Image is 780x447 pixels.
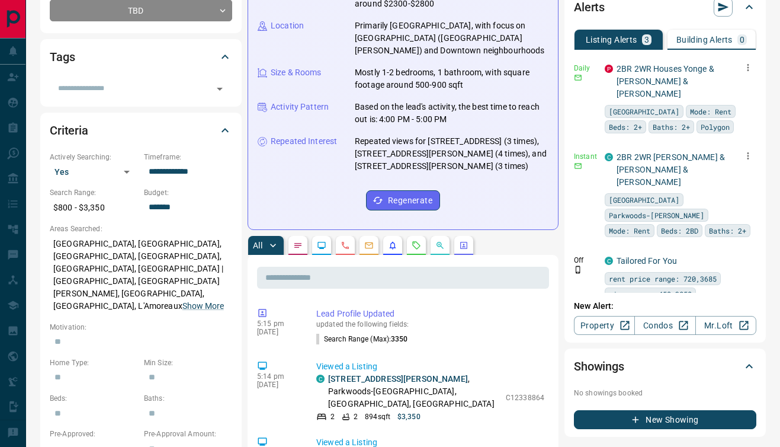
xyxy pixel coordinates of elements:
[701,121,730,133] span: Polygon
[50,152,138,162] p: Actively Searching:
[609,209,704,221] span: Parkwoods-[PERSON_NAME]
[355,66,548,91] p: Mostly 1-2 bedrooms, 1 bathroom, with square footage around 500-900 sqft
[354,411,358,422] p: 2
[328,373,500,410] p: , Parkwoods-[GEOGRAPHIC_DATA], [GEOGRAPHIC_DATA], [GEOGRAPHIC_DATA]
[50,322,232,333] p: Motivation:
[634,316,695,335] a: Condos
[388,241,397,250] svg: Listing Alerts
[50,47,75,66] h2: Tags
[355,101,548,126] p: Based on the lead's activity, the best time to reach out is: 4:00 PM - 5:00 PM
[574,162,582,170] svg: Email
[574,410,756,429] button: New Showing
[695,316,756,335] a: Mr.Loft
[412,241,421,250] svg: Requests
[661,225,698,237] span: Beds: 2BD
[709,225,746,237] span: Baths: 2+
[574,63,598,74] p: Daily
[366,190,440,210] button: Regenerate
[435,241,445,250] svg: Opportunities
[574,316,635,335] a: Property
[397,411,421,422] p: $3,350
[316,375,325,383] div: condos.ca
[144,357,232,368] p: Min Size:
[50,43,232,71] div: Tags
[316,334,408,344] p: Search Range (Max) :
[391,335,407,343] span: 3350
[316,320,544,328] p: updated the following fields:
[617,64,714,98] a: 2BR 2WR Houses Yonge & [PERSON_NAME] & [PERSON_NAME]
[605,65,613,73] div: property.ca
[50,223,232,234] p: Areas Searched:
[211,81,228,97] button: Open
[605,257,613,265] div: condos.ca
[50,116,232,145] div: Criteria
[617,256,677,266] a: Tailored For You
[144,187,232,198] p: Budget:
[271,66,322,79] p: Size & Rooms
[271,20,304,32] p: Location
[609,273,717,285] span: rent price range: 720,3685
[653,121,690,133] span: Baths: 2+
[740,36,744,44] p: 0
[316,360,544,373] p: Viewed a Listing
[182,300,224,312] button: Show More
[574,357,624,376] h2: Showings
[609,288,692,300] span: size range: 450,3850
[609,225,650,237] span: Mode: Rent
[365,411,390,422] p: 894 sqft
[253,241,262,250] p: All
[574,352,756,381] div: Showings
[293,241,303,250] svg: Notes
[506,392,544,403] p: C12338864
[574,266,582,274] svg: Push Notification Only
[586,36,637,44] p: Listing Alerts
[574,74,582,82] svg: Email
[316,308,544,320] p: Lead Profile Updated
[50,121,88,140] h2: Criteria
[144,393,232,404] p: Baths:
[574,151,598,162] p: Instant
[574,300,756,312] p: New Alert:
[50,393,138,404] p: Beds:
[355,20,548,57] p: Primarily [GEOGRAPHIC_DATA], with focus on [GEOGRAPHIC_DATA] ([GEOGRAPHIC_DATA][PERSON_NAME]) and...
[459,241,468,250] svg: Agent Actions
[609,106,679,117] span: [GEOGRAPHIC_DATA]
[271,101,329,113] p: Activity Pattern
[257,381,298,389] p: [DATE]
[144,429,232,439] p: Pre-Approval Amount:
[50,198,138,218] p: $800 - $3,350
[605,153,613,161] div: condos.ca
[50,429,138,439] p: Pre-Approved:
[676,36,733,44] p: Building Alerts
[257,328,298,336] p: [DATE]
[257,372,298,381] p: 5:14 pm
[328,374,468,384] a: [STREET_ADDRESS][PERSON_NAME]
[574,388,756,398] p: No showings booked
[355,135,548,173] p: Repeated views for [STREET_ADDRESS] (3 times), [STREET_ADDRESS][PERSON_NAME] (4 times), and [STRE...
[317,241,326,250] svg: Lead Browsing Activity
[271,135,337,148] p: Repeated Interest
[50,234,232,316] p: [GEOGRAPHIC_DATA], [GEOGRAPHIC_DATA], [GEOGRAPHIC_DATA], [GEOGRAPHIC_DATA], [GEOGRAPHIC_DATA], [G...
[257,320,298,328] p: 5:15 pm
[50,187,138,198] p: Search Range:
[330,411,335,422] p: 2
[617,152,725,187] a: 2BR 2WR [PERSON_NAME] & [PERSON_NAME] & [PERSON_NAME]
[609,121,642,133] span: Beds: 2+
[50,162,138,181] div: Yes
[574,255,598,266] p: Off
[644,36,649,44] p: 3
[609,194,679,206] span: [GEOGRAPHIC_DATA]
[144,152,232,162] p: Timeframe:
[341,241,350,250] svg: Calls
[364,241,374,250] svg: Emails
[50,357,138,368] p: Home Type:
[690,106,731,117] span: Mode: Rent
